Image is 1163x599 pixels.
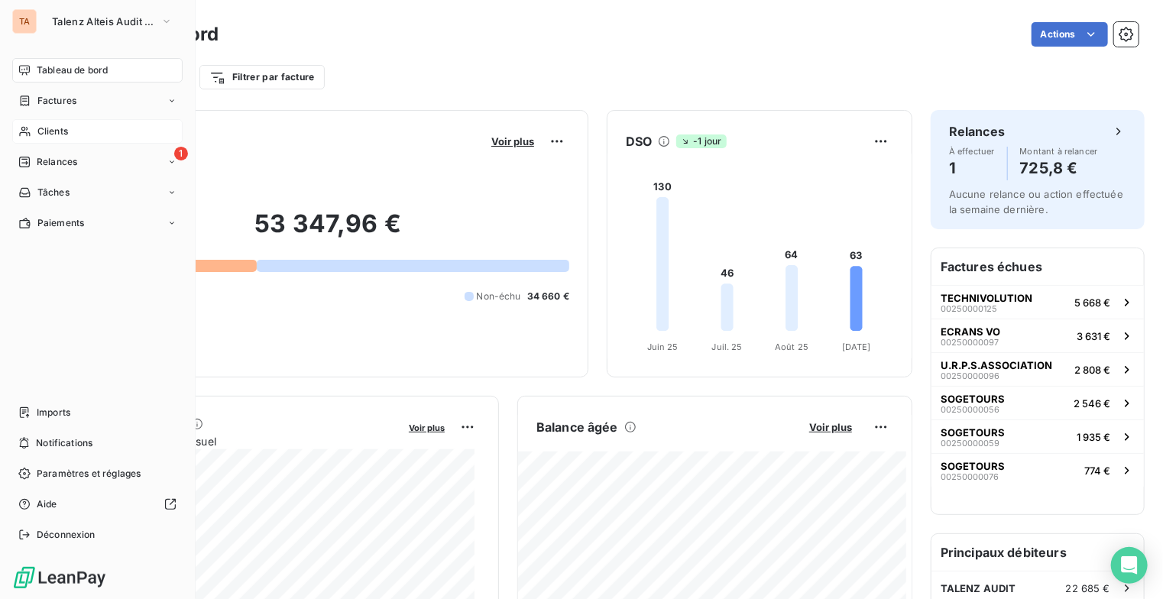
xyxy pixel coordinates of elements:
button: SOGETOURS002500000591 935 € [931,419,1144,453]
span: Imports [37,406,70,419]
span: Voir plus [809,421,852,433]
span: Montant à relancer [1020,147,1098,156]
span: Tâches [37,186,70,199]
img: Logo LeanPay [12,565,107,590]
span: Aide [37,497,57,511]
span: Déconnexion [37,528,96,542]
div: Open Intercom Messenger [1111,547,1148,584]
span: ECRANS VO [941,325,1000,338]
span: 774 € [1084,465,1110,477]
span: Paiements [37,216,84,230]
button: Voir plus [487,134,539,148]
button: U.R.P.S.ASSOCIATION002500000962 808 € [931,352,1144,386]
span: 00250000125 [941,304,997,313]
span: 2 808 € [1074,364,1110,376]
span: Notifications [36,436,92,450]
span: Relances [37,155,77,169]
tspan: Juin 25 [647,342,679,352]
span: TECHNIVOLUTION [941,292,1032,304]
button: ECRANS VO002500000973 631 € [931,319,1144,352]
a: Aide [12,492,183,516]
span: Chiffre d'affaires mensuel [86,433,398,449]
span: 5 668 € [1074,296,1110,309]
h6: Relances [949,122,1005,141]
button: SOGETOURS002500000562 546 € [931,386,1144,419]
tspan: Juil. 25 [712,342,743,352]
button: TECHNIVOLUTION002500001255 668 € [931,285,1144,319]
span: SOGETOURS [941,426,1005,439]
button: Actions [1032,22,1108,47]
span: Voir plus [491,135,534,147]
button: SOGETOURS00250000076774 € [931,453,1144,487]
span: 00250000059 [941,439,999,448]
span: Aucune relance ou action effectuée la semaine dernière. [949,188,1123,215]
span: 1 935 € [1077,431,1110,443]
h2: 53 347,96 € [86,209,569,254]
span: Paramètres et réglages [37,467,141,481]
tspan: Août 25 [775,342,808,352]
button: Voir plus [805,420,857,434]
span: À effectuer [949,147,995,156]
span: U.R.P.S.ASSOCIATION [941,359,1052,371]
div: TA [12,9,37,34]
span: 00250000096 [941,371,999,380]
span: Voir plus [409,423,445,433]
button: Filtrer par facture [199,65,325,89]
span: 00250000076 [941,472,999,481]
span: Tableau de bord [37,63,108,77]
h6: DSO [626,132,652,151]
span: Talenz Alteis Audit [GEOGRAPHIC_DATA] [52,15,154,28]
span: -1 jour [676,134,726,148]
span: SOGETOURS [941,393,1005,405]
tspan: [DATE] [842,342,871,352]
span: 2 546 € [1074,397,1110,410]
span: Factures [37,94,76,108]
h6: Factures échues [931,248,1144,285]
span: TALENZ AUDIT [941,582,1016,594]
span: 00250000056 [941,405,999,414]
span: Clients [37,125,68,138]
span: 1 [174,147,188,160]
span: 00250000097 [941,338,999,347]
button: Voir plus [404,420,449,434]
span: 22 685 € [1066,582,1110,594]
h4: 725,8 € [1020,156,1098,180]
span: 34 660 € [527,290,569,303]
h6: Balance âgée [536,418,618,436]
h4: 1 [949,156,995,180]
span: 3 631 € [1077,330,1110,342]
h6: Principaux débiteurs [931,534,1144,571]
span: SOGETOURS [941,460,1005,472]
span: Non-échu [477,290,521,303]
